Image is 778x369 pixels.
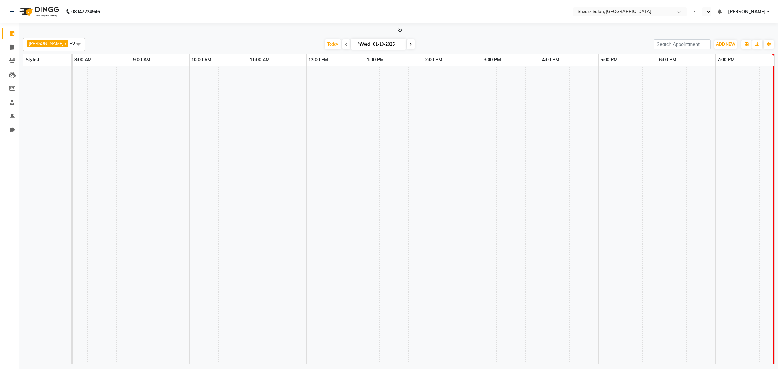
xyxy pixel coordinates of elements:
span: Today [325,39,341,49]
span: [PERSON_NAME] [728,8,766,15]
input: Search Appointment [654,39,711,49]
span: [PERSON_NAME] [29,41,64,46]
a: x [64,41,66,46]
a: 4:00 PM [540,55,561,65]
span: Stylist [26,57,39,63]
a: 7:00 PM [716,55,736,65]
a: 6:00 PM [657,55,678,65]
a: 5:00 PM [599,55,619,65]
b: 08047224946 [71,3,100,21]
button: ADD NEW [714,40,737,49]
a: 10:00 AM [190,55,213,65]
a: 11:00 AM [248,55,271,65]
a: 3:00 PM [482,55,502,65]
input: 2025-10-01 [371,40,404,49]
a: 1:00 PM [365,55,385,65]
span: Wed [356,42,371,47]
img: logo [17,3,61,21]
span: +9 [70,41,80,46]
a: 12:00 PM [307,55,330,65]
a: 8:00 AM [73,55,93,65]
span: ADD NEW [716,42,735,47]
a: 9:00 AM [131,55,152,65]
a: 2:00 PM [423,55,444,65]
